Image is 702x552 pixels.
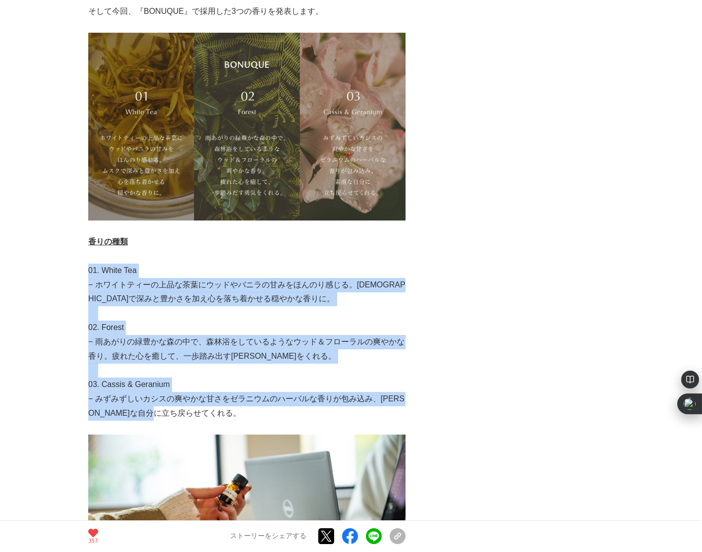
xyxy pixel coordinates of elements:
[230,532,306,541] p: ストーリーをシェアする
[88,378,406,392] p: 03. Cassis & Geranium
[88,335,406,364] p: − 雨あがりの緑豊かな森の中で、森林浴をしているようなウッド＆フローラルの爽やかな香り。疲れた心を癒して、一歩踏み出す[PERSON_NAME]をくれる。
[88,264,406,278] p: 01. White Tea
[88,33,406,221] img: thumbnail_ae1a4460-e8e7-11ee-8154-bff622ced332.jpg
[88,539,98,544] p: 357
[88,392,406,421] p: − みずみずしいカシスの爽やかな甘さをゼラニウムのハーバルな香りが包み込み、[PERSON_NAME]な自分に立ち戻らせてくれる。
[88,278,406,307] p: − ホワイトティーの上品な茶葉にウッドやバニラの甘みをほんのり感じる。[DEMOGRAPHIC_DATA]で深みと豊かさを加え心を落ち着かせる穏やかな香りに。
[88,4,406,19] p: そして今回、『BONUQUE』で採用した3つの香りを発表します。
[88,321,406,335] p: 02. Forest
[88,237,128,246] u: 香りの種類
